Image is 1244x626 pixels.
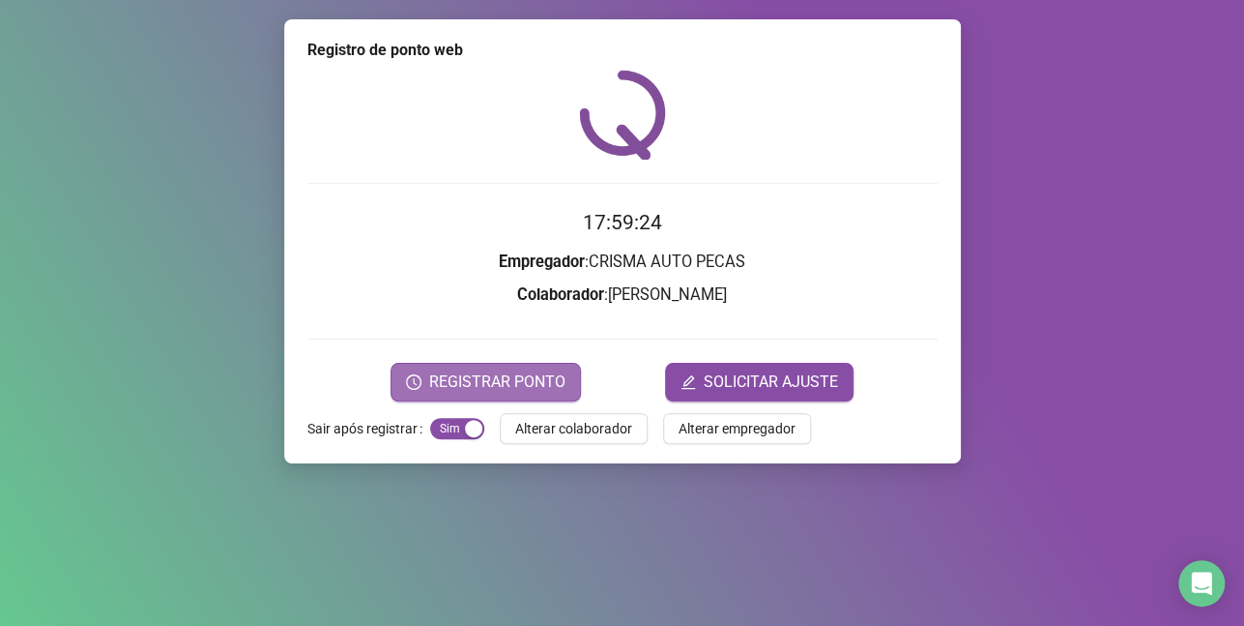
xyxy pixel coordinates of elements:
[663,413,811,444] button: Alterar empregador
[500,413,648,444] button: Alterar colaborador
[307,250,938,275] h3: : CRISMA AUTO PECAS
[515,418,632,439] span: Alterar colaborador
[704,371,838,394] span: SOLICITAR AJUSTE
[517,285,604,304] strong: Colaborador
[391,363,581,402] button: REGISTRAR PONTO
[679,418,796,439] span: Alterar empregador
[307,413,430,444] label: Sair após registrar
[579,70,666,160] img: QRPoint
[429,371,565,394] span: REGISTRAR PONTO
[406,374,421,390] span: clock-circle
[583,211,662,234] time: 17:59:24
[1178,560,1225,607] div: Open Intercom Messenger
[499,253,585,271] strong: Empregador
[680,374,696,390] span: edit
[665,363,853,402] button: editSOLICITAR AJUSTE
[307,39,938,62] div: Registro de ponto web
[307,283,938,308] h3: : [PERSON_NAME]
